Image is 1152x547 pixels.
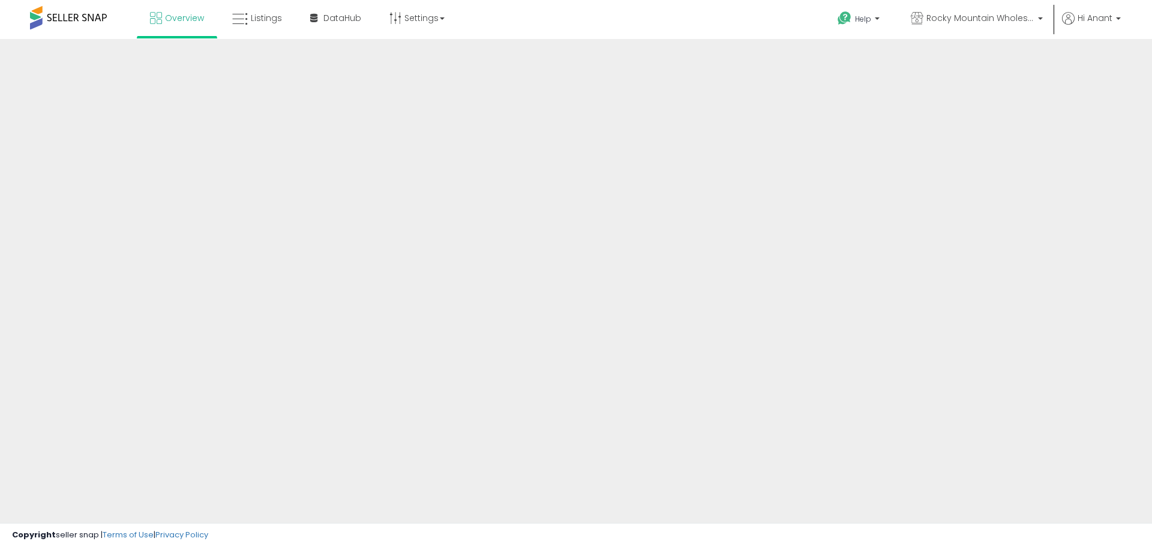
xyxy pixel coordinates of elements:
span: Rocky Mountain Wholesale [926,12,1034,24]
span: Listings [251,12,282,24]
span: DataHub [323,12,361,24]
i: Get Help [837,11,852,26]
a: Terms of Use [103,529,154,540]
a: Hi Anant [1062,12,1121,39]
a: Privacy Policy [155,529,208,540]
span: Help [855,14,871,24]
span: Hi Anant [1078,12,1112,24]
strong: Copyright [12,529,56,540]
span: Overview [165,12,204,24]
div: seller snap | | [12,530,208,541]
a: Help [828,2,892,39]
